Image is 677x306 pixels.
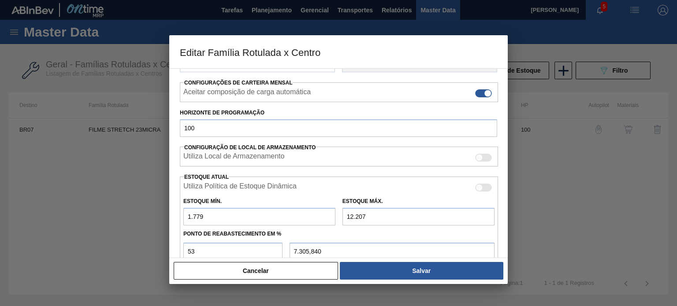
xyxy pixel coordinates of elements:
label: Estoque Mín. [183,198,222,204]
label: Estoque Máx. [342,198,383,204]
h3: Editar Família Rotulada x Centro [169,35,508,69]
label: Aceitar composição de carga automática [183,88,311,99]
label: Quando ativada, o sistema irá exibir os estoques de diferentes locais de armazenamento. [183,152,284,163]
label: Ponto de Reabastecimento em % [183,231,281,237]
button: Salvar [340,262,503,280]
label: Estoque Atual [184,174,229,180]
label: Horizonte de Programação [180,107,497,119]
span: Configuração de Local de Armazenamento [184,144,316,151]
button: Cancelar [174,262,338,280]
span: Configurações de Carteira Mensal [184,80,293,86]
label: Quando ativada, o sistema irá usar os estoques usando a Política de Estoque Dinâmica. [183,182,297,193]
